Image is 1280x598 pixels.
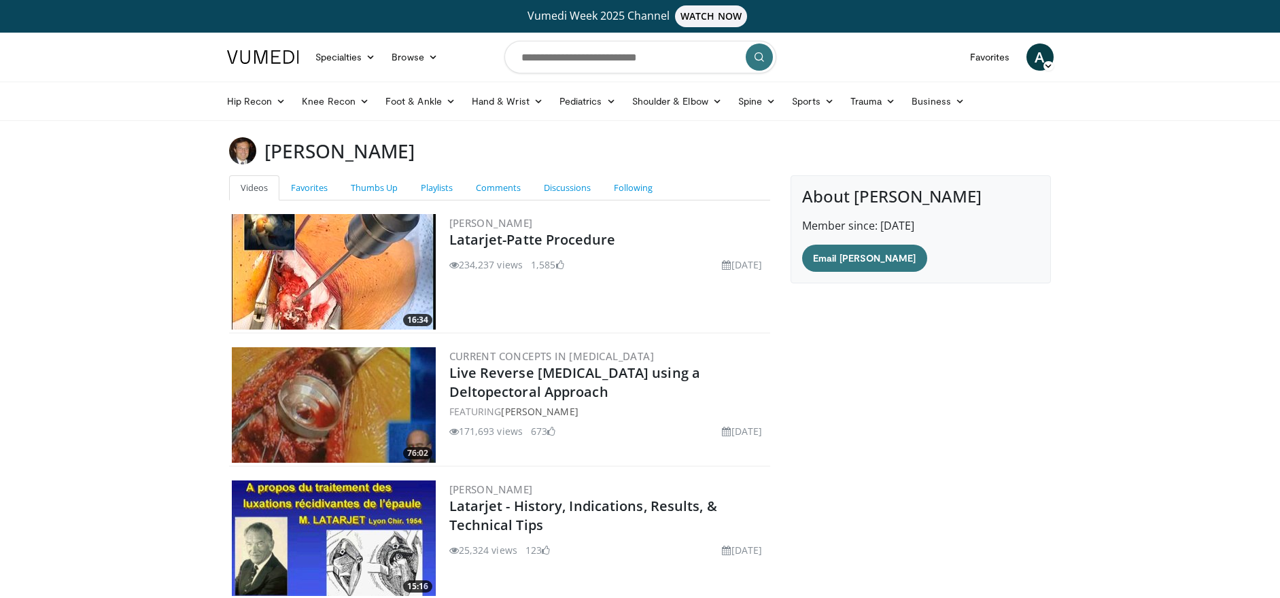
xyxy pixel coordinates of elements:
[525,543,550,557] li: 123
[449,230,615,249] a: Latarjet-Patte Procedure
[449,364,701,401] a: Live Reverse [MEDICAL_DATA] using a Deltopectoral Approach
[229,5,1052,27] a: Vumedi Week 2025 ChannelWATCH NOW
[377,88,464,115] a: Foot & Ankle
[449,349,655,363] a: Current Concepts in [MEDICAL_DATA]
[531,258,564,272] li: 1,585
[962,43,1018,71] a: Favorites
[232,480,436,596] a: 15:16
[531,424,555,438] li: 673
[675,5,747,27] span: WATCH NOW
[264,137,415,164] h3: [PERSON_NAME]
[229,137,256,164] img: Avatar
[232,347,436,463] a: 76:02
[449,424,523,438] li: 171,693 views
[784,88,842,115] a: Sports
[624,88,730,115] a: Shoulder & Elbow
[449,216,533,230] a: [PERSON_NAME]
[294,88,377,115] a: Knee Recon
[279,175,339,200] a: Favorites
[903,88,973,115] a: Business
[403,580,432,593] span: 15:16
[449,482,533,496] a: [PERSON_NAME]
[449,543,517,557] li: 25,324 views
[464,88,551,115] a: Hand & Wrist
[409,175,464,200] a: Playlists
[722,543,762,557] li: [DATE]
[449,258,523,272] li: 234,237 views
[802,245,927,272] a: Email [PERSON_NAME]
[339,175,409,200] a: Thumbs Up
[403,447,432,459] span: 76:02
[307,43,384,71] a: Specialties
[501,405,578,418] a: [PERSON_NAME]
[532,175,602,200] a: Discussions
[383,43,446,71] a: Browse
[449,497,717,534] a: Latarjet - History, Indications, Results, & Technical Tips
[722,258,762,272] li: [DATE]
[232,347,436,463] img: 684033_3.png.300x170_q85_crop-smart_upscale.jpg
[551,88,624,115] a: Pediatrics
[504,41,776,73] input: Search topics, interventions
[1026,43,1054,71] a: A
[232,214,436,330] img: 617583_3.png.300x170_q85_crop-smart_upscale.jpg
[464,175,532,200] a: Comments
[229,175,279,200] a: Videos
[232,214,436,330] a: 16:34
[219,88,294,115] a: Hip Recon
[227,50,299,64] img: VuMedi Logo
[722,424,762,438] li: [DATE]
[403,314,432,326] span: 16:34
[842,88,904,115] a: Trauma
[232,480,436,596] img: 706543_3.png.300x170_q85_crop-smart_upscale.jpg
[449,404,768,419] div: FEATURING
[730,88,784,115] a: Spine
[602,175,664,200] a: Following
[802,217,1039,234] p: Member since: [DATE]
[802,187,1039,207] h4: About [PERSON_NAME]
